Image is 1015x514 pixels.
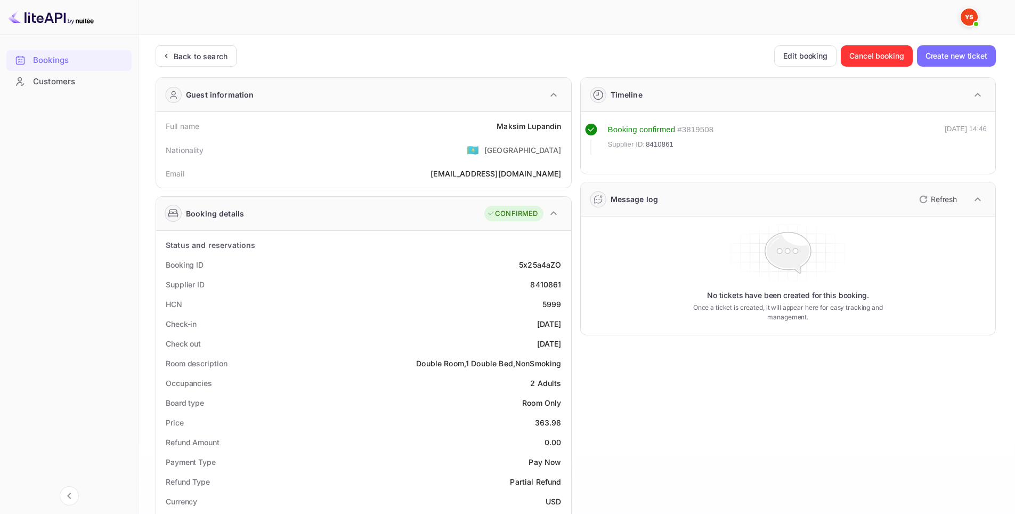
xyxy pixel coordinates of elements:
[537,318,562,330] div: [DATE]
[166,299,182,310] div: HCN
[166,279,205,290] div: Supplier ID
[913,191,961,208] button: Refresh
[33,76,126,88] div: Customers
[166,437,220,448] div: Refund Amount
[542,299,562,310] div: 5999
[166,318,197,330] div: Check-in
[510,476,561,487] div: Partial Refund
[6,71,132,91] a: Customers
[608,124,676,136] div: Booking confirmed
[6,50,132,71] div: Bookings
[497,121,561,132] div: Maksim Lupandin
[519,259,561,270] div: 5x25a4aZO
[166,121,199,132] div: Full name
[416,358,561,369] div: Double Room,1 Double Bed,NonSmoking
[9,9,94,26] img: LiteAPI logo
[166,144,204,156] div: Nationality
[6,71,132,92] div: Customers
[931,194,957,205] p: Refresh
[608,139,645,150] span: Supplier ID:
[166,259,204,270] div: Booking ID
[487,208,538,219] div: CONFIRMED
[166,168,184,179] div: Email
[529,456,561,468] div: Pay Now
[166,239,255,251] div: Status and reservations
[707,290,869,301] p: No tickets have been created for this booking.
[530,378,561,389] div: 2 Adults
[174,51,228,62] div: Back to search
[646,139,673,150] span: 8410861
[166,417,184,428] div: Price
[945,124,987,155] div: [DATE] 14:46
[166,397,204,408] div: Board type
[166,378,212,389] div: Occupancies
[677,124,713,136] div: # 3819508
[166,358,227,369] div: Room description
[545,437,562,448] div: 0.00
[166,476,210,487] div: Refund Type
[530,279,561,290] div: 8410861
[774,45,837,67] button: Edit booking
[522,397,561,408] div: Room Only
[431,168,561,179] div: [EMAIL_ADDRESS][DOMAIN_NAME]
[166,338,201,349] div: Check out
[166,456,216,468] div: Payment Type
[186,208,244,219] div: Booking details
[166,496,197,507] div: Currency
[60,486,79,505] button: Collapse navigation
[546,496,561,507] div: USD
[961,9,978,26] img: Yandex Support
[841,45,913,67] button: Cancel booking
[186,89,254,100] div: Guest information
[537,338,562,349] div: [DATE]
[33,54,126,67] div: Bookings
[484,144,562,156] div: [GEOGRAPHIC_DATA]
[611,89,643,100] div: Timeline
[611,194,659,205] div: Message log
[917,45,996,67] button: Create new ticket
[467,140,479,159] span: United States
[676,303,899,322] p: Once a ticket is created, it will appear here for easy tracking and management.
[535,417,562,428] div: 363.98
[6,50,132,70] a: Bookings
